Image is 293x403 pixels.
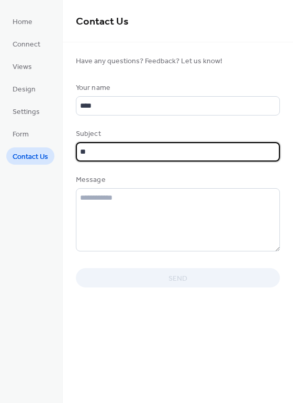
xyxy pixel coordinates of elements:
div: Subject [76,129,278,140]
span: Contact Us [13,152,48,163]
a: Settings [6,102,46,120]
span: Have any questions? Feedback? Let us know! [76,56,280,67]
div: Your name [76,83,278,94]
a: Design [6,80,42,97]
a: Home [6,13,39,30]
div: Message [76,175,278,186]
span: Home [13,17,32,28]
span: Design [13,84,36,95]
span: Views [13,62,32,73]
span: Settings [13,107,40,118]
a: Views [6,57,38,75]
a: Contact Us [6,147,54,165]
span: Contact Us [76,11,129,32]
a: Connect [6,35,47,52]
span: Form [13,129,29,140]
a: Form [6,125,35,142]
span: Connect [13,39,40,50]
